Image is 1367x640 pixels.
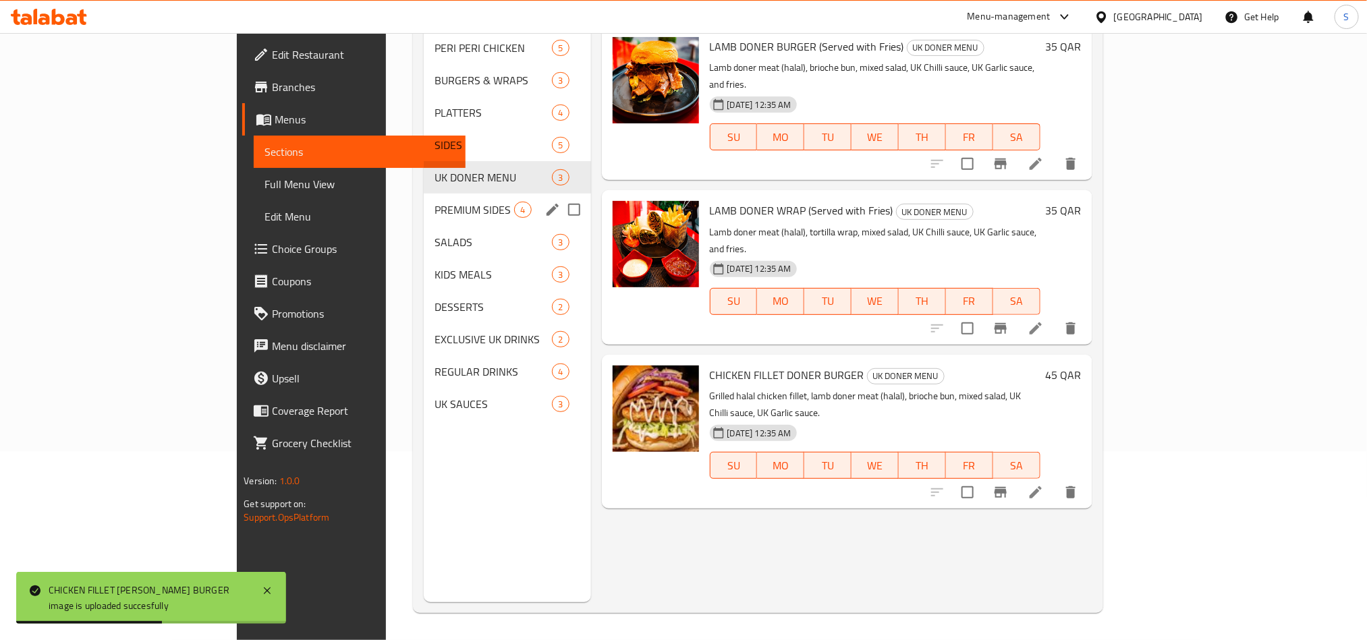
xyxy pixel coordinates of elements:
[907,40,984,56] div: UK DONER MENU
[710,388,1040,421] p: Grilled halal chicken fillet, lamb doner meat (halal), brioche bun, mixed salad, UK Chilli sauce,...
[993,123,1040,150] button: SA
[716,127,752,147] span: SU
[242,362,465,395] a: Upsell
[722,427,797,440] span: [DATE] 12:35 AM
[984,148,1017,180] button: Branch-specific-item
[435,299,553,315] span: DESSERTS
[857,291,893,311] span: WE
[244,508,329,526] a: Support.OpsPlatform
[899,452,946,479] button: TH
[1046,201,1082,220] h6: 35 QAR
[435,40,553,56] span: PERI PERI CHICKEN
[852,123,899,150] button: WE
[435,137,553,153] div: SIDES
[710,36,904,57] span: LAMB DONER BURGER (Served with Fries)
[553,171,568,184] span: 3
[613,366,699,452] img: CHICKEN FILLET DONER BURGER
[275,111,454,127] span: Menus
[857,456,893,475] span: WE
[272,241,454,257] span: Choice Groups
[264,208,454,225] span: Edit Menu
[424,129,591,161] div: SIDES5
[242,103,465,136] a: Menus
[1055,312,1087,345] button: delete
[897,204,973,220] span: UK DONER MENU
[1344,9,1349,24] span: S
[613,201,699,287] img: LAMB DONER WRAP (Served with Fries)
[242,330,465,362] a: Menu disclaimer
[1028,320,1044,337] a: Edit menu item
[852,288,899,315] button: WE
[710,200,893,221] span: LAMB DONER WRAP (Served with Fries)
[244,472,277,490] span: Version:
[552,396,569,412] div: items
[552,40,569,56] div: items
[424,32,591,64] div: PERI PERI CHICKEN5
[515,204,530,216] span: 4
[552,234,569,250] div: items
[435,331,553,347] span: EXCLUSIVE UK DRINKS
[804,288,852,315] button: TU
[424,96,591,129] div: PLATTERS4
[435,234,553,250] span: SALADS
[552,72,569,88] div: items
[553,139,568,152] span: 5
[254,168,465,200] a: Full Menu View
[757,123,804,150] button: MO
[553,74,568,87] span: 3
[553,107,568,119] span: 4
[810,456,846,475] span: TU
[553,268,568,281] span: 3
[999,291,1035,311] span: SA
[424,291,591,323] div: DESSERTS2
[984,476,1017,508] button: Branch-specific-item
[896,204,974,220] div: UK DONER MENU
[762,456,799,475] span: MO
[553,301,568,314] span: 2
[953,150,982,178] span: Select to update
[1028,156,1044,172] a: Edit menu item
[435,202,515,218] span: PREMIUM SIDES
[435,396,553,412] span: UK SAUCES
[553,42,568,55] span: 5
[272,435,454,451] span: Grocery Checklist
[1046,366,1082,384] h6: 45 QAR
[242,233,465,265] a: Choice Groups
[242,38,465,71] a: Edit Restaurant
[951,127,988,147] span: FR
[904,291,941,311] span: TH
[908,40,984,55] span: UK DONER MENU
[868,368,944,384] span: UK DONER MENU
[272,79,454,95] span: Branches
[951,456,988,475] span: FR
[904,456,941,475] span: TH
[984,312,1017,345] button: Branch-specific-item
[1046,37,1082,56] h6: 35 QAR
[424,161,591,194] div: UK DONER MENU3
[867,368,945,384] div: UK DONER MENU
[553,398,568,411] span: 3
[899,288,946,315] button: TH
[424,194,591,226] div: PREMIUM SIDES4edit
[435,105,553,121] div: PLATTERS
[999,456,1035,475] span: SA
[1114,9,1203,24] div: [GEOGRAPHIC_DATA]
[904,127,941,147] span: TH
[424,64,591,96] div: BURGERS & WRAPS3
[272,306,454,322] span: Promotions
[254,200,465,233] a: Edit Menu
[710,59,1040,93] p: Lamb doner meat (halal), brioche bun, mixed salad, UK Chilli sauce, UK Garlic sauce, and fries.
[254,136,465,168] a: Sections
[49,583,248,613] div: CHICKEN FILLET [PERSON_NAME] BURGER image is uploaded succesfully
[710,365,864,385] span: CHICKEN FILLET DONER BURGER
[553,333,568,346] span: 2
[722,262,797,275] span: [DATE] 12:35 AM
[264,176,454,192] span: Full Menu View
[435,72,553,88] div: BURGERS & WRAPS
[968,9,1051,25] div: Menu-management
[804,123,852,150] button: TU
[946,288,993,315] button: FR
[272,338,454,354] span: Menu disclaimer
[552,105,569,121] div: items
[716,291,752,311] span: SU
